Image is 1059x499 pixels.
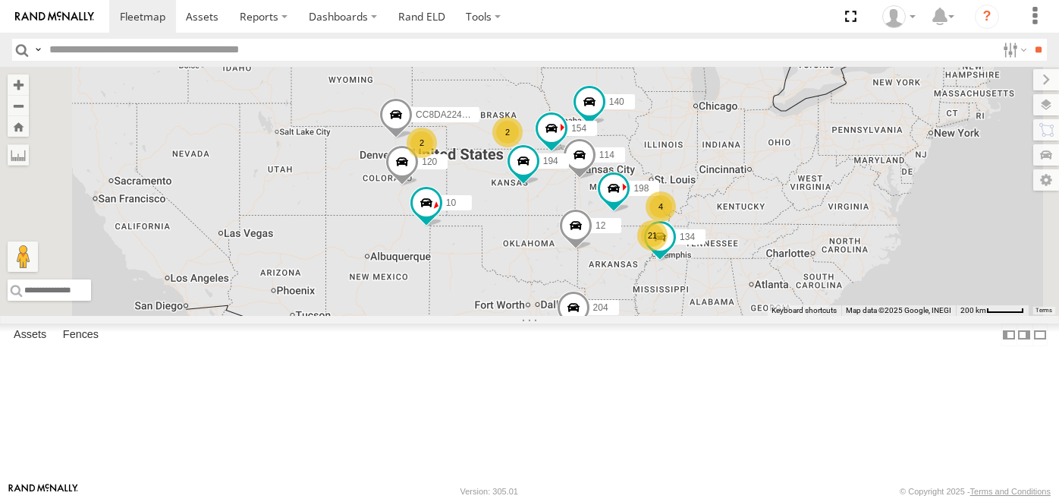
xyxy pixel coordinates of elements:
[55,324,106,346] label: Fences
[997,39,1029,61] label: Search Filter Options
[846,306,951,314] span: Map data ©2025 Google, INEGI
[8,95,29,116] button: Zoom out
[1032,324,1048,346] label: Hide Summary Table
[492,117,523,147] div: 2
[6,324,54,346] label: Assets
[595,220,605,231] span: 12
[422,156,437,167] span: 120
[975,5,999,29] i: ?
[32,39,44,61] label: Search Query
[416,110,483,121] span: CC8DA224C948
[1033,169,1059,191] label: Map Settings
[593,303,608,314] span: 204
[8,116,29,137] button: Zoom Home
[8,242,38,272] button: Drag Pegman onto the map to open Street View
[1017,324,1032,346] label: Dock Summary Table to the Right
[446,197,456,208] span: 10
[680,232,695,242] span: 134
[877,5,921,28] div: Butch Tucker
[543,156,558,166] span: 194
[646,191,676,222] div: 4
[8,74,29,95] button: Zoom in
[1036,308,1052,314] a: Terms
[633,183,649,194] span: 198
[571,123,586,134] span: 154
[599,150,614,161] span: 114
[460,487,518,496] div: Version: 305.01
[900,487,1051,496] div: © Copyright 2025 -
[609,96,624,107] span: 140
[407,128,437,158] div: 2
[960,306,986,314] span: 200 km
[8,484,78,499] a: Visit our Website
[970,487,1051,496] a: Terms and Conditions
[1001,324,1017,346] label: Dock Summary Table to the Left
[956,305,1029,316] button: Map Scale: 200 km per 46 pixels
[771,305,837,316] button: Keyboard shortcuts
[8,144,29,166] label: Measure
[15,11,94,22] img: rand-logo.svg
[637,220,668,251] div: 21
